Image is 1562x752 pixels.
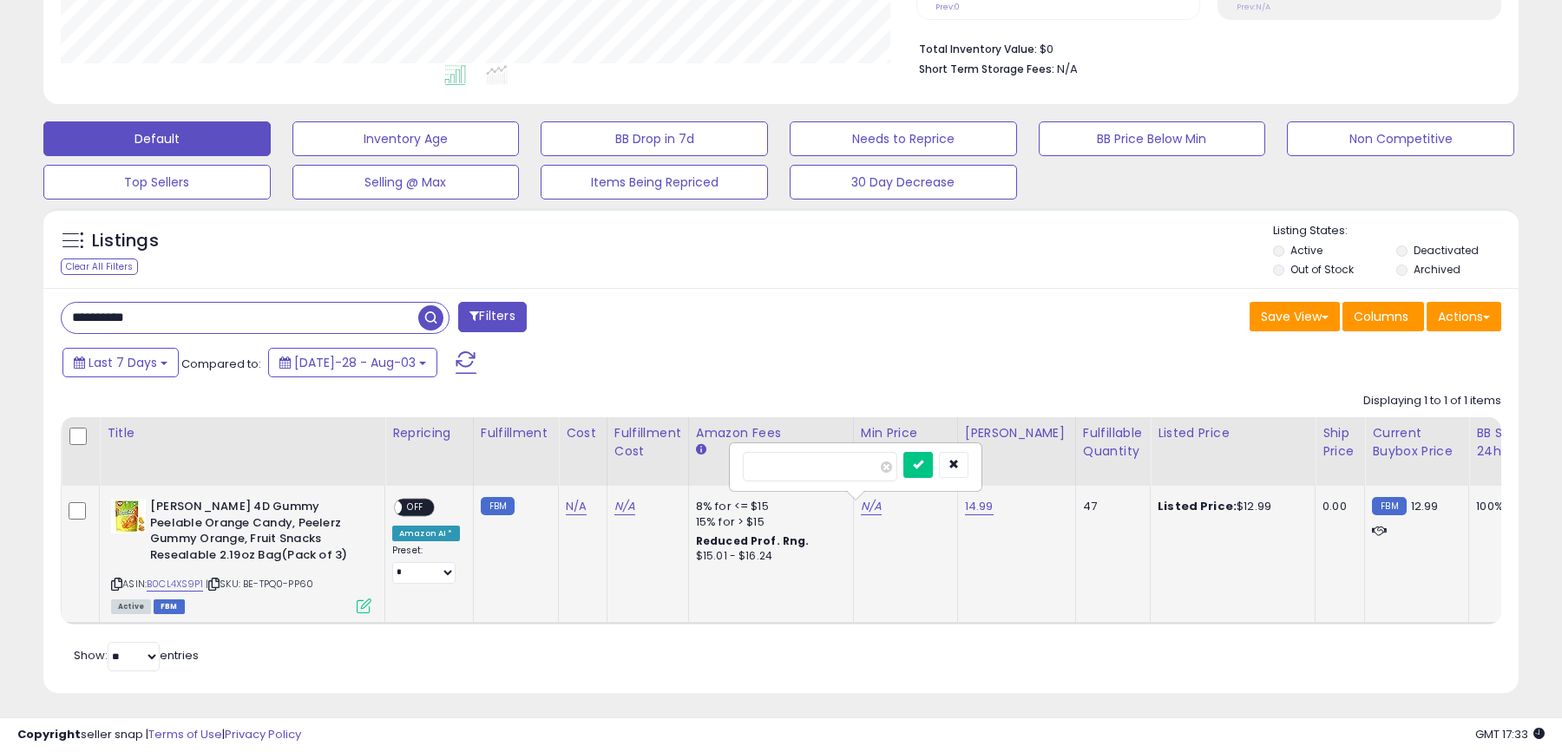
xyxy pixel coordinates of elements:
[43,165,271,199] button: Top Sellers
[696,442,706,458] small: Amazon Fees.
[696,533,810,548] b: Reduced Prof. Rng.
[17,726,81,742] strong: Copyright
[1158,499,1302,514] div: $12.99
[790,121,1017,156] button: Needs to Reprice
[1250,302,1340,331] button: Save View
[1476,424,1539,461] div: BB Share 24h.
[790,165,1017,199] button: 30 Day Decrease
[294,354,416,371] span: [DATE]-28 - Aug-03
[458,302,526,332] button: Filters
[965,424,1068,442] div: [PERSON_NAME]
[566,498,587,515] a: N/A
[1476,499,1533,514] div: 100%
[861,424,950,442] div: Min Price
[919,42,1037,56] b: Total Inventory Value:
[1414,243,1479,258] label: Deactivated
[111,499,371,611] div: ASIN:
[696,549,840,564] div: $15.01 - $16.24
[1427,302,1501,331] button: Actions
[1083,424,1143,461] div: Fulfillable Quantity
[111,599,151,614] span: All listings currently available for purchase on Amazon
[107,424,377,442] div: Title
[206,577,313,591] span: | SKU: BE-TPQ0-PP60
[392,424,466,442] div: Repricing
[935,2,960,12] small: Prev: 0
[481,497,515,515] small: FBM
[696,514,840,530] div: 15% for > $15
[614,498,635,515] a: N/A
[392,545,460,584] div: Preset:
[481,424,551,442] div: Fulfillment
[61,258,138,275] div: Clear All Filters
[62,348,179,377] button: Last 7 Days
[696,424,846,442] div: Amazon Fees
[1273,223,1518,239] p: Listing States:
[1363,393,1501,409] div: Displaying 1 to 1 of 1 items
[965,498,994,515] a: 14.99
[92,229,159,253] h5: Listings
[1158,498,1237,514] b: Listed Price:
[292,165,520,199] button: Selling @ Max
[1290,243,1322,258] label: Active
[1354,308,1408,325] span: Columns
[614,424,681,461] div: Fulfillment Cost
[1287,121,1514,156] button: Non Competitive
[1475,726,1545,742] span: 2025-08-14 17:33 GMT
[696,499,840,514] div: 8% for <= $15
[43,121,271,156] button: Default
[1372,424,1461,461] div: Current Buybox Price
[919,37,1488,58] li: $0
[1411,498,1439,514] span: 12.99
[268,348,437,377] button: [DATE]-28 - Aug-03
[225,726,301,742] a: Privacy Policy
[402,500,430,515] span: OFF
[1414,262,1460,277] label: Archived
[1237,2,1270,12] small: Prev: N/A
[566,424,600,442] div: Cost
[1083,499,1137,514] div: 47
[74,647,199,664] span: Show: entries
[181,356,261,372] span: Compared to:
[1057,61,1078,77] span: N/A
[392,526,460,541] div: Amazon AI *
[89,354,157,371] span: Last 7 Days
[919,62,1054,76] b: Short Term Storage Fees:
[1322,424,1357,461] div: Ship Price
[1372,497,1406,515] small: FBM
[861,498,882,515] a: N/A
[1322,499,1351,514] div: 0.00
[1158,424,1308,442] div: Listed Price
[541,121,768,156] button: BB Drop in 7d
[111,499,146,533] img: 41UTEdk1+9L._SL40_.jpg
[1290,262,1354,277] label: Out of Stock
[17,727,301,743] div: seller snap | |
[154,599,185,614] span: FBM
[148,726,222,742] a: Terms of Use
[292,121,520,156] button: Inventory Age
[541,165,768,199] button: Items Being Repriced
[1342,302,1424,331] button: Columns
[147,577,203,592] a: B0CL4XS9P1
[150,499,361,567] b: [PERSON_NAME] 4D Gummy Peelable Orange Candy, Peelerz Gummy Orange, Fruit Snacks Resealable 2.19o...
[1039,121,1266,156] button: BB Price Below Min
